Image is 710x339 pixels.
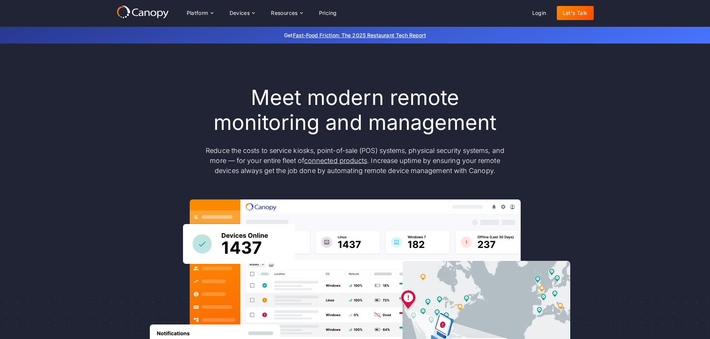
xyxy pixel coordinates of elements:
[271,10,298,16] div: Resources
[187,10,208,16] div: Platform
[293,32,426,38] a: Fast-Food Friction: The 2025 Restaurant Tech Report
[183,224,295,264] img: Canopy sees how many devices are online
[313,6,343,20] a: Pricing
[304,157,367,164] a: connected products
[199,145,512,176] p: Reduce the costs to service kiosks, point-of-sale (POS) systems, physical security systems, and m...
[199,85,512,135] h1: Meet modern remote monitoring and management
[173,31,538,39] p: Get
[526,6,552,20] a: Login
[230,10,250,16] div: Devices
[557,6,594,20] a: Let's Talk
